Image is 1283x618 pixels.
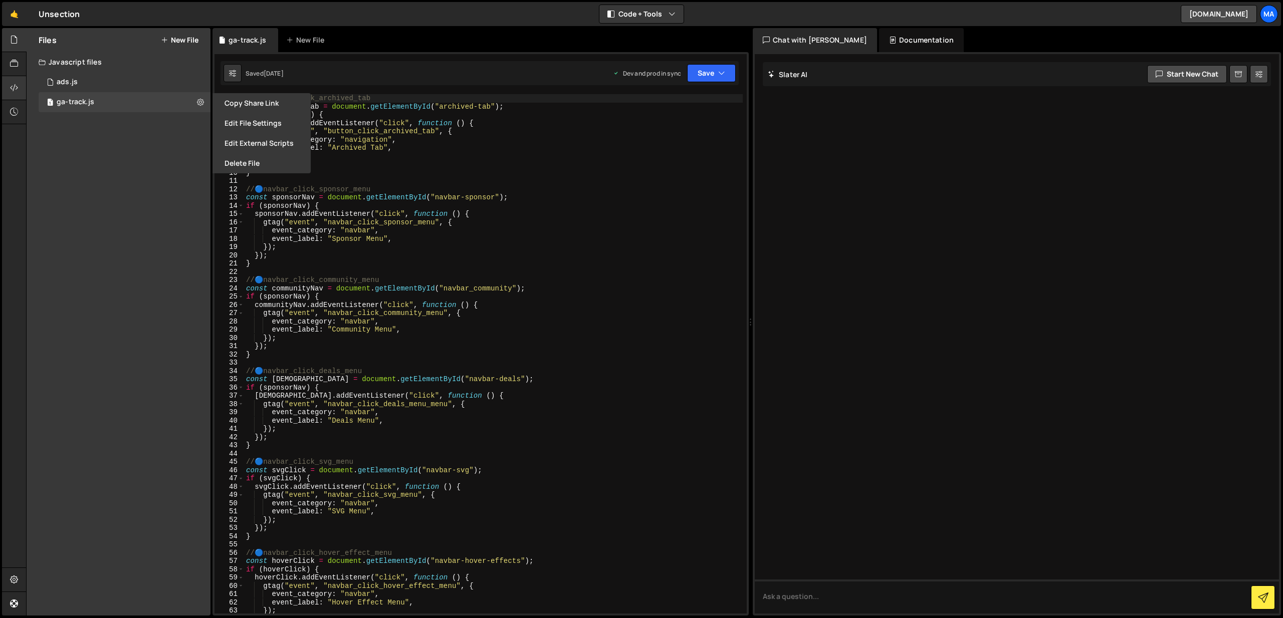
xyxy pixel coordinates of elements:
[215,334,244,343] div: 30
[229,35,266,45] div: ga-track.js
[215,367,244,376] div: 34
[215,177,244,185] div: 11
[215,259,244,268] div: 21
[215,590,244,598] div: 61
[215,326,244,334] div: 29
[215,425,244,433] div: 41
[753,28,877,52] div: Chat with [PERSON_NAME]
[215,384,244,392] div: 36
[215,318,244,326] div: 28
[215,408,244,417] div: 39
[212,93,311,113] button: Copy share link
[215,210,244,218] div: 15
[2,2,27,26] a: 🤙
[215,359,244,367] div: 33
[215,466,244,475] div: 46
[215,193,244,202] div: 13
[57,98,94,107] div: ga-track.js
[212,153,311,173] button: Delete File
[215,251,244,260] div: 20
[215,292,244,301] div: 25
[39,92,210,112] div: 3581/44186.js
[1147,65,1227,83] button: Start new chat
[212,133,311,153] button: Edit External Scripts
[215,301,244,310] div: 26
[215,218,244,227] div: 16
[215,351,244,359] div: 32
[215,582,244,590] div: 60
[215,524,244,532] div: 53
[215,450,244,458] div: 44
[161,36,198,44] button: New File
[1260,5,1278,23] a: Ma
[215,458,244,466] div: 45
[215,565,244,574] div: 58
[215,417,244,425] div: 40
[215,606,244,615] div: 63
[215,433,244,442] div: 42
[215,474,244,483] div: 47
[215,235,244,243] div: 18
[215,400,244,409] div: 38
[215,243,244,251] div: 19
[215,507,244,516] div: 51
[613,69,681,78] div: Dev and prod in sync
[215,441,244,450] div: 43
[599,5,684,23] button: Code + Tools
[215,573,244,582] div: 59
[215,342,244,351] div: 31
[286,35,328,45] div: New File
[215,540,244,549] div: 55
[215,268,244,276] div: 22
[57,78,78,87] div: ads.js
[215,557,244,565] div: 57
[768,70,808,79] h2: Slater AI
[215,392,244,400] div: 37
[39,35,57,46] h2: Files
[215,309,244,318] div: 27
[39,72,210,92] div: 3581/15752.js
[215,549,244,557] div: 56
[246,69,284,78] div: Saved
[47,99,53,107] span: 1
[215,516,244,524] div: 52
[215,375,244,384] div: 35
[215,276,244,284] div: 23
[264,69,284,78] div: [DATE]
[215,483,244,491] div: 48
[215,202,244,210] div: 14
[215,226,244,235] div: 17
[27,52,210,72] div: Javascript files
[215,185,244,194] div: 12
[215,598,244,607] div: 62
[215,499,244,508] div: 50
[39,8,80,20] div: Unsection
[687,64,736,82] button: Save
[215,491,244,499] div: 49
[215,284,244,293] div: 24
[212,113,311,133] button: Edit File Settings
[215,532,244,541] div: 54
[879,28,964,52] div: Documentation
[1181,5,1257,23] a: [DOMAIN_NAME]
